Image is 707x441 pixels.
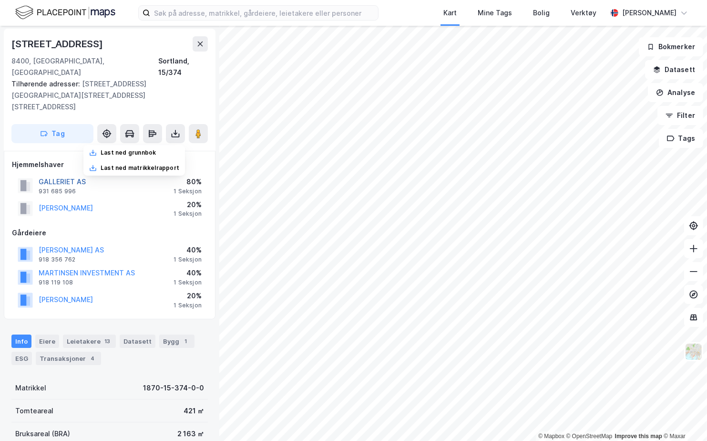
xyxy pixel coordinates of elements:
div: Kart [443,7,457,19]
button: Bokmerker [639,37,703,56]
div: 918 119 108 [39,279,73,286]
div: 918 356 762 [39,256,75,263]
div: 1870-15-374-0-0 [143,382,204,394]
div: [STREET_ADDRESS][GEOGRAPHIC_DATA][STREET_ADDRESS][STREET_ADDRESS] [11,78,200,113]
div: Bygg [159,335,195,348]
div: Eiere [35,335,59,348]
div: 1 [181,336,191,346]
div: Last ned grunnbok [101,149,156,157]
a: Mapbox [538,433,564,440]
div: Transaksjoner [36,352,101,365]
button: Tag [11,124,93,143]
div: 4 [88,354,97,363]
div: [STREET_ADDRESS] [11,36,105,52]
div: Bolig [533,7,550,19]
img: logo.f888ab2527a4732fd821a326f86c7f29.svg [15,4,115,21]
div: 1 Seksjon [174,256,202,263]
button: Datasett [645,60,703,79]
div: ESG [11,352,32,365]
div: Info [11,335,31,348]
div: 2 163 ㎡ [177,428,204,440]
div: 931 685 996 [39,188,76,195]
a: Improve this map [615,433,662,440]
div: 421 ㎡ [184,405,204,417]
div: 40% [174,244,202,256]
div: Gårdeiere [12,227,207,239]
div: Kontrollprogram for chat [659,395,707,441]
div: Leietakere [63,335,116,348]
iframe: Chat Widget [659,395,707,441]
div: 80% [174,176,202,188]
div: 13 [102,336,112,346]
button: Tags [659,129,703,148]
div: Last ned matrikkelrapport [101,164,179,172]
div: 8400, [GEOGRAPHIC_DATA], [GEOGRAPHIC_DATA] [11,55,158,78]
div: 1 Seksjon [174,302,202,309]
div: 40% [174,267,202,279]
div: Tomteareal [15,405,53,417]
img: Z [685,343,703,361]
div: Mine Tags [478,7,512,19]
div: Datasett [120,335,155,348]
div: Bruksareal (BRA) [15,428,70,440]
div: 1 Seksjon [174,210,202,218]
div: [PERSON_NAME] [622,7,676,19]
div: 1 Seksjon [174,188,202,195]
input: Søk på adresse, matrikkel, gårdeiere, leietakere eller personer [150,6,378,20]
span: Tilhørende adresser: [11,80,82,88]
div: 20% [174,290,202,302]
a: OpenStreetMap [566,433,613,440]
div: Hjemmelshaver [12,159,207,170]
button: Filter [657,106,703,125]
div: 20% [174,199,202,210]
div: Matrikkel [15,382,46,394]
div: Verktøy [571,7,596,19]
div: 1 Seksjon [174,279,202,286]
div: Sortland, 15/374 [158,55,208,78]
button: Analyse [648,83,703,102]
